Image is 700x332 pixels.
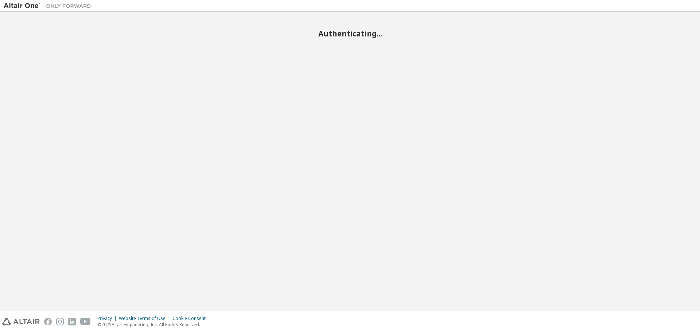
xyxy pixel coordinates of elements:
img: linkedin.svg [68,318,76,325]
img: Altair One [4,2,95,9]
div: Privacy [97,316,119,321]
h2: Authenticating... [4,29,696,38]
p: © 2025 Altair Engineering, Inc. All Rights Reserved. [97,321,210,328]
img: youtube.svg [80,318,91,325]
img: instagram.svg [56,318,64,325]
div: Cookie Consent [172,316,210,321]
img: altair_logo.svg [2,318,40,325]
img: facebook.svg [44,318,52,325]
div: Website Terms of Use [119,316,172,321]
